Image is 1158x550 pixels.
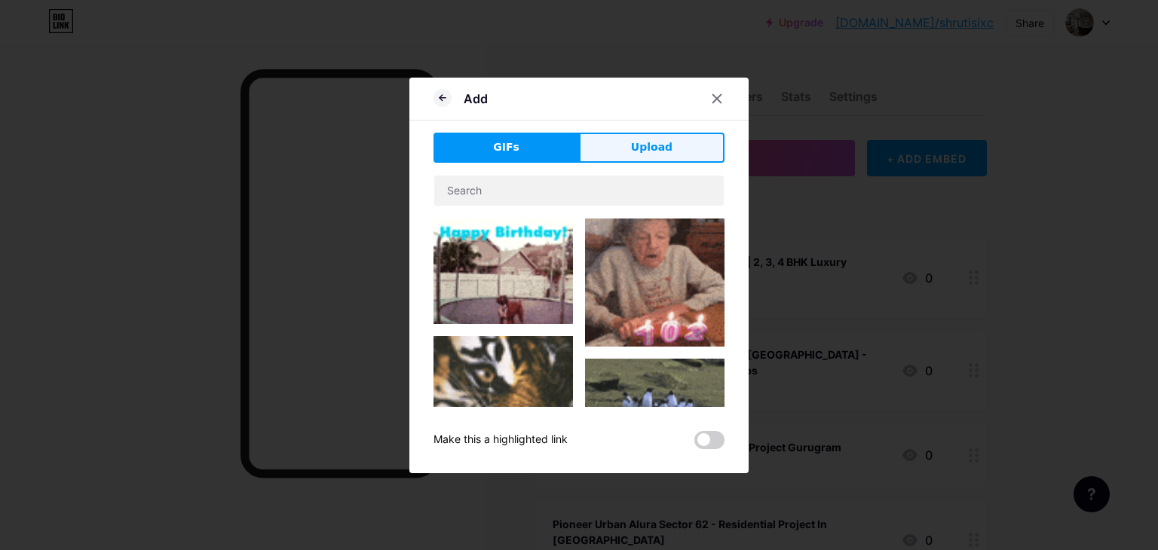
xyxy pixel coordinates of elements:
div: Add [464,90,488,108]
span: GIFs [493,139,519,155]
button: GIFs [433,133,579,163]
div: Make this a highlighted link [433,431,568,449]
img: Gihpy [433,336,573,535]
button: Upload [579,133,725,163]
img: Gihpy [433,218,573,325]
img: Gihpy [585,359,725,437]
input: Search [434,176,724,206]
span: Upload [631,139,672,155]
img: Gihpy [585,218,725,347]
